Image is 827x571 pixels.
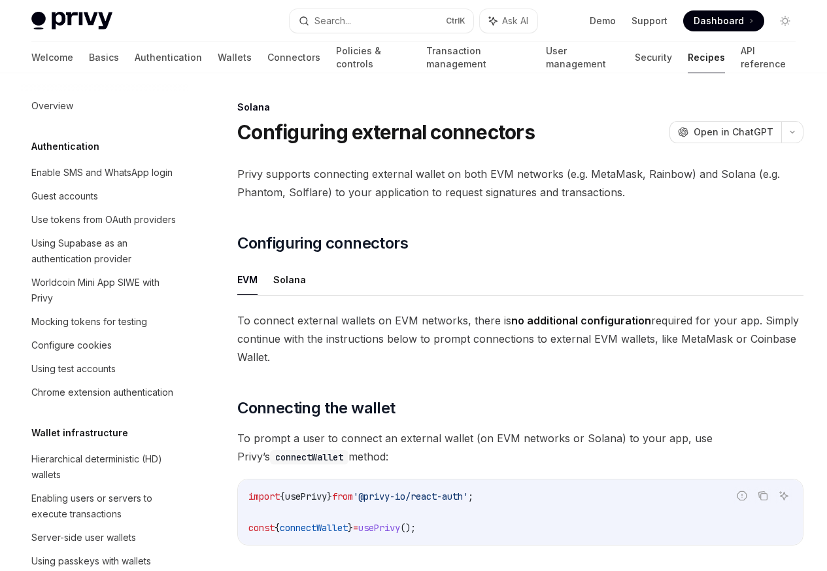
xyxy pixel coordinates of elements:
div: Search... [314,13,351,29]
div: Guest accounts [31,188,98,204]
a: Security [635,42,672,73]
span: To connect external wallets on EVM networks, there is required for your app. Simply continue with... [237,311,803,366]
a: Using test accounts [21,357,188,381]
span: connectWallet [280,522,348,534]
div: Using Supabase as an authentication provider [31,235,180,267]
a: Recipes [688,42,725,73]
span: Connecting the wallet [237,398,395,419]
span: ; [468,491,473,502]
span: { [280,491,285,502]
button: EVM [237,264,258,295]
span: = [353,522,358,534]
div: Overview [31,98,73,114]
span: To prompt a user to connect an external wallet (on EVM networks or Solana) to your app, use Privy... [237,429,803,466]
strong: no additional configuration [511,314,651,327]
div: Configure cookies [31,337,112,353]
a: Transaction management [426,42,530,73]
a: Wallets [218,42,252,73]
img: light logo [31,12,112,30]
span: (); [400,522,416,534]
a: Use tokens from OAuth providers [21,208,188,232]
a: Demo [590,14,616,27]
h1: Configuring external connectors [237,120,535,144]
a: API reference [741,42,796,73]
span: import [248,491,280,502]
span: Privy supports connecting external wallet on both EVM networks (e.g. MetaMask, Rainbow) and Solan... [237,165,803,201]
a: Dashboard [683,10,764,31]
h5: Wallet infrastructure [31,425,128,441]
h5: Authentication [31,139,99,154]
div: Enabling users or servers to execute transactions [31,491,180,522]
div: Chrome extension authentication [31,385,173,400]
a: Worldcoin Mini App SIWE with Privy [21,271,188,310]
div: Mocking tokens for testing [31,314,147,330]
span: from [332,491,353,502]
a: Basics [89,42,119,73]
span: '@privy-io/react-auth' [353,491,468,502]
a: Mocking tokens for testing [21,310,188,334]
a: Enabling users or servers to execute transactions [21,487,188,526]
a: Enable SMS and WhatsApp login [21,161,188,184]
a: Overview [21,94,188,118]
span: Open in ChatGPT [694,126,773,139]
code: connectWallet [270,450,348,464]
div: Use tokens from OAuth providers [31,212,176,228]
button: Copy the contents from the code block [754,487,771,504]
span: const [248,522,275,534]
div: Enable SMS and WhatsApp login [31,165,173,181]
a: Policies & controls [336,42,411,73]
span: Dashboard [694,14,744,27]
div: Worldcoin Mini App SIWE with Privy [31,275,180,306]
div: Using test accounts [31,361,116,377]
span: Ask AI [502,14,528,27]
button: Ask AI [480,9,537,33]
a: Hierarchical deterministic (HD) wallets [21,447,188,487]
a: Connectors [267,42,320,73]
a: Chrome extension authentication [21,381,188,404]
a: Guest accounts [21,184,188,208]
a: Configure cookies [21,334,188,357]
span: } [348,522,353,534]
button: Report incorrect code [734,487,751,504]
span: { [275,522,280,534]
span: usePrivy [358,522,400,534]
button: Search...CtrlK [290,9,473,33]
button: Ask AI [775,487,792,504]
div: Server-side user wallets [31,530,136,545]
button: Open in ChatGPT [669,121,781,143]
span: usePrivy [285,491,327,502]
a: Authentication [135,42,202,73]
span: Configuring connectors [237,233,408,254]
a: User management [546,42,620,73]
span: Ctrl K [446,16,465,26]
div: Using passkeys with wallets [31,553,151,569]
button: Toggle dark mode [775,10,796,31]
div: Hierarchical deterministic (HD) wallets [31,451,180,483]
a: Server-side user wallets [21,526,188,549]
div: Solana [237,101,803,114]
span: } [327,491,332,502]
a: Welcome [31,42,73,73]
button: Solana [273,264,306,295]
a: Using Supabase as an authentication provider [21,232,188,271]
a: Support [632,14,667,27]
